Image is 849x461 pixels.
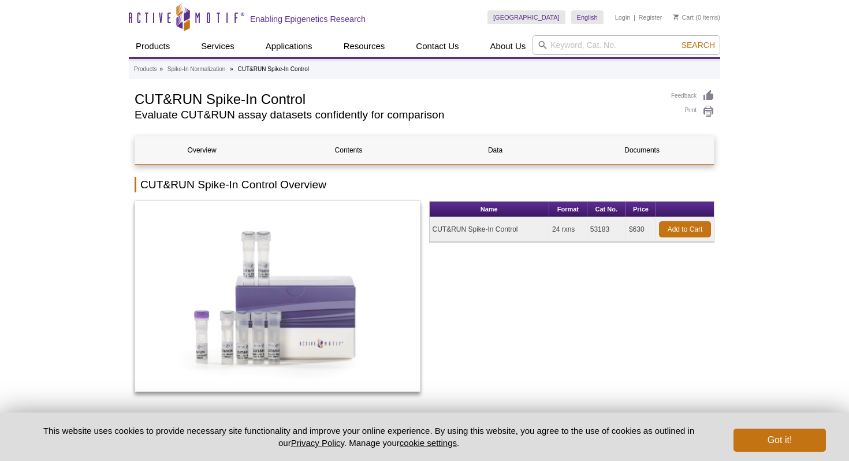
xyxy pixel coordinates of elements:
td: $630 [626,217,656,242]
a: Login [615,13,631,21]
a: Products [129,35,177,57]
th: Name [430,202,550,217]
img: Your Cart [673,14,679,20]
a: Spike-In Normalization [167,64,226,75]
a: Cart [673,13,694,21]
a: Data [429,136,562,164]
a: Add to Cart [659,221,711,237]
img: CUT&RUN Spike-In Control Kit [135,201,420,392]
li: CUT&RUN Spike-In Control [238,66,309,72]
a: Services [194,35,241,57]
a: Overview [135,136,269,164]
td: 24 rxns [549,217,587,242]
th: Format [549,202,587,217]
a: [GEOGRAPHIC_DATA] [487,10,565,24]
h2: Evaluate CUT&RUN assay datasets confidently for comparison [135,110,660,120]
th: Cat No. [587,202,626,217]
a: Documents [575,136,709,164]
a: English [571,10,604,24]
a: Print [671,105,714,118]
h1: CUT&RUN Spike-In Control [135,90,660,107]
td: CUT&RUN Spike-In Control [430,217,550,242]
a: Products [134,64,157,75]
span: Search [682,40,715,50]
h2: CUT&RUN Spike-In Control Overview [135,177,714,192]
button: Search [678,40,718,50]
li: | [634,10,635,24]
td: 53183 [587,217,626,242]
p: This website uses cookies to provide necessary site functionality and improve your online experie... [23,425,714,449]
a: Privacy Policy [291,438,344,448]
a: Applications [259,35,319,57]
a: Resources [337,35,392,57]
h2: Enabling Epigenetics Research [250,14,366,24]
li: » [230,66,233,72]
button: cookie settings [400,438,457,448]
li: (0 items) [673,10,720,24]
button: Got it! [733,429,826,452]
a: About Us [483,35,533,57]
a: Contents [282,136,415,164]
th: Price [626,202,656,217]
li: » [159,66,163,72]
input: Keyword, Cat. No. [533,35,720,55]
a: Register [638,13,662,21]
a: Feedback [671,90,714,102]
a: Contact Us [409,35,466,57]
